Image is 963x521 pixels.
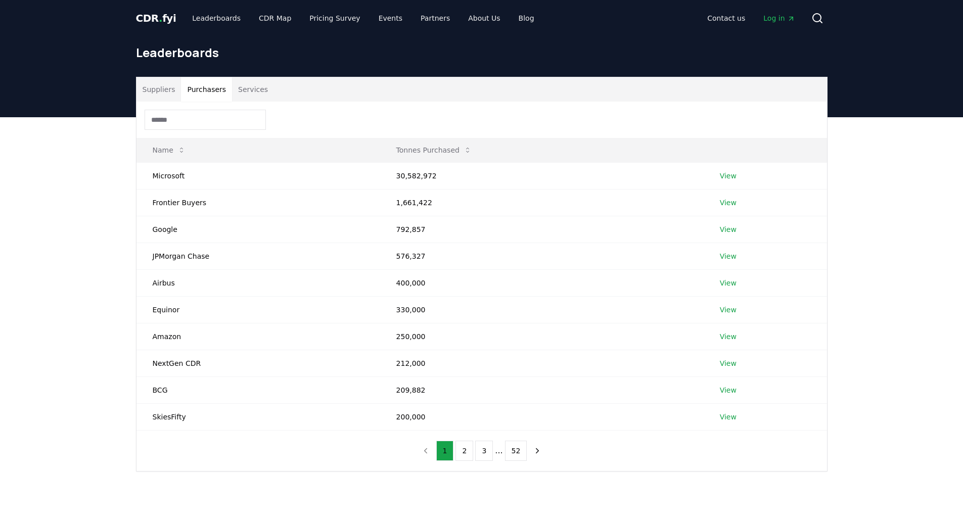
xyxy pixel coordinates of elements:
td: BCG [136,376,380,403]
a: Pricing Survey [301,9,368,27]
td: SkiesFifty [136,403,380,430]
a: Events [371,9,410,27]
td: 209,882 [380,376,704,403]
a: Contact us [699,9,753,27]
td: 212,000 [380,350,704,376]
a: Partners [412,9,458,27]
td: NextGen CDR [136,350,380,376]
button: Purchasers [181,77,232,102]
td: JPMorgan Chase [136,243,380,269]
button: Services [232,77,274,102]
button: 2 [455,441,473,461]
a: View [720,412,737,422]
button: next page [529,441,546,461]
td: 400,000 [380,269,704,296]
a: View [720,278,737,288]
a: CDR.fyi [136,11,176,25]
a: CDR Map [251,9,299,27]
button: 1 [436,441,454,461]
a: Leaderboards [184,9,249,27]
td: 200,000 [380,403,704,430]
button: 52 [505,441,527,461]
td: 1,661,422 [380,189,704,216]
nav: Main [184,9,542,27]
span: CDR fyi [136,12,176,24]
td: Google [136,216,380,243]
button: Name [145,140,194,160]
button: 3 [475,441,493,461]
a: View [720,171,737,181]
button: Suppliers [136,77,181,102]
span: Log in [763,13,795,23]
a: View [720,224,737,234]
a: View [720,385,737,395]
a: View [720,198,737,208]
a: View [720,331,737,342]
li: ... [495,445,502,457]
a: About Us [460,9,508,27]
td: Equinor [136,296,380,323]
a: View [720,251,737,261]
h1: Leaderboards [136,44,828,61]
a: Log in [755,9,803,27]
a: View [720,305,737,315]
td: 576,327 [380,243,704,269]
td: Amazon [136,323,380,350]
td: 330,000 [380,296,704,323]
td: Airbus [136,269,380,296]
td: 792,857 [380,216,704,243]
button: Tonnes Purchased [388,140,480,160]
nav: Main [699,9,803,27]
td: Frontier Buyers [136,189,380,216]
a: View [720,358,737,368]
td: Microsoft [136,162,380,189]
td: 250,000 [380,323,704,350]
a: Blog [511,9,542,27]
span: . [159,12,162,24]
td: 30,582,972 [380,162,704,189]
